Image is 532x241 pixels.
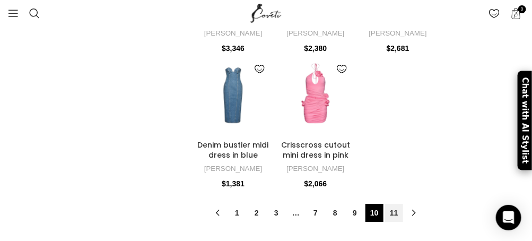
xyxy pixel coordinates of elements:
a: Page 11 [385,204,403,222]
bdi: 2,681 [387,44,409,53]
span: Page 10 [365,204,383,222]
div: My Wishlist [483,3,505,24]
span: 0 [518,5,526,13]
a: Page 3 [267,204,285,222]
a: Crisscross cutout mini dress in pink [281,140,350,161]
bdi: 3,346 [222,44,245,53]
a: Open mobile menu [3,3,24,24]
span: $ [304,44,308,53]
a: Page 7 [307,204,325,222]
a: Page 2 [248,204,266,222]
a: Page 1 [228,204,246,222]
a: 0 [505,3,527,24]
span: … [287,204,305,222]
bdi: 1,381 [222,179,245,188]
a: ← [208,204,226,222]
a: [PERSON_NAME] [369,29,426,37]
a: Page 9 [346,204,364,222]
bdi: 2,380 [304,44,327,53]
a: Denim bustier midi dress in blue [198,140,269,161]
div: Open Intercom Messenger [496,205,521,230]
span: $ [304,179,308,188]
a: Page 8 [326,204,344,222]
a: [PERSON_NAME] [204,29,262,37]
span: $ [222,44,226,53]
span: $ [222,179,226,188]
a: Search [24,3,45,24]
img: Magda Butrym Denim bustier midi dress in blue scaled85748 nobg [194,56,273,135]
img: Magda Butrym Crisscross cutout mini dress in pink scaled58421 nobg [276,56,355,135]
bdi: 2,066 [304,179,327,188]
span: $ [387,44,391,53]
a: [PERSON_NAME] [286,165,344,173]
a: Site logo [248,8,284,17]
a: [PERSON_NAME] [286,29,344,37]
a: → [405,204,423,222]
a: [PERSON_NAME] [204,165,262,173]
